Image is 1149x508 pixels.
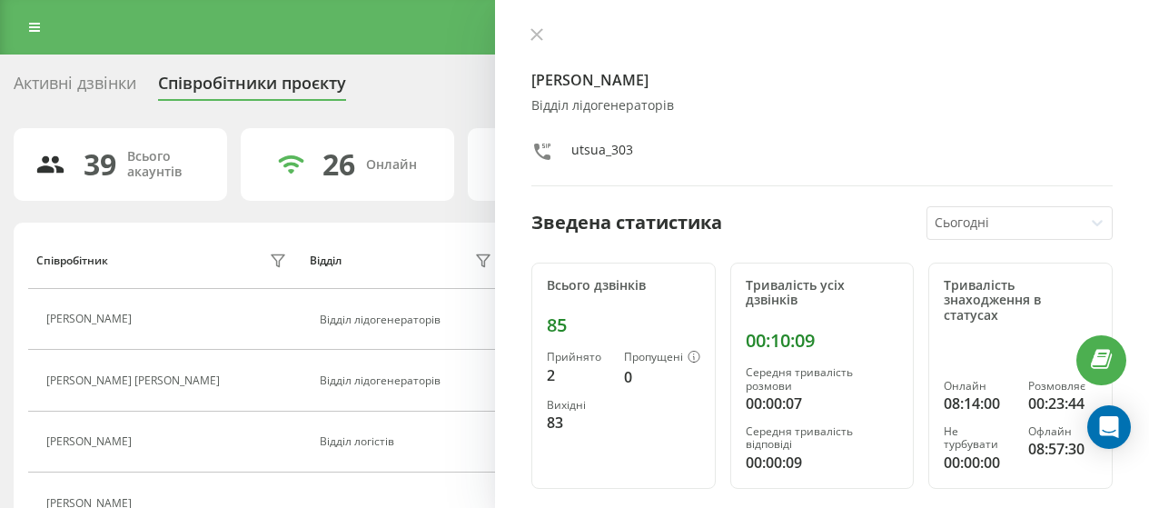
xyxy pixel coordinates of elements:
div: 08:14:00 [944,393,1013,414]
div: Прийнято [547,351,609,364]
div: 00:00:00 [944,452,1013,473]
div: Не турбувати [944,425,1013,452]
div: [PERSON_NAME] [46,435,136,448]
div: 39 [84,147,116,182]
div: 08:57:30 [1028,438,1097,460]
div: Тривалість усіх дзвінків [746,278,899,309]
div: Відділ логістів [320,435,497,448]
div: Активні дзвінки [14,74,136,102]
div: [PERSON_NAME] [46,313,136,325]
div: Відділ лідогенераторів [320,314,497,326]
div: Тривалість знаходження в статусах [944,278,1097,324]
div: Всього дзвінків [547,278,700,294]
div: 0 [624,366,700,388]
div: 00:00:09 [746,452,899,473]
div: 26 [322,147,355,182]
div: 00:10:09 [746,330,899,352]
div: Середня тривалість відповіді [746,425,899,452]
div: Співробітник [36,254,108,267]
div: [PERSON_NAME] [PERSON_NAME] [46,374,224,387]
div: Пропущені [624,351,700,365]
div: Вихідні [547,399,609,412]
div: Співробітники проєкту [158,74,346,102]
div: Зведена статистика [531,209,722,236]
div: utsua_303 [571,141,633,167]
div: 83 [547,412,609,433]
div: Відділ лідогенераторів [531,98,1113,114]
div: Відділ [310,254,342,267]
div: Середня тривалість розмови [746,366,899,393]
div: 00:23:44 [1028,393,1097,414]
div: Розмовляє [1028,380,1097,393]
div: Всього акаунтів [127,149,205,180]
div: 2 [547,364,609,386]
h4: [PERSON_NAME] [531,69,1113,91]
div: Онлайн [366,157,417,173]
div: Відділ лідогенераторів [320,374,497,387]
div: Open Intercom Messenger [1087,405,1131,449]
div: 85 [547,314,700,336]
div: 00:00:07 [746,393,899,414]
div: Онлайн [944,380,1013,393]
div: Офлайн [1028,425,1097,438]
